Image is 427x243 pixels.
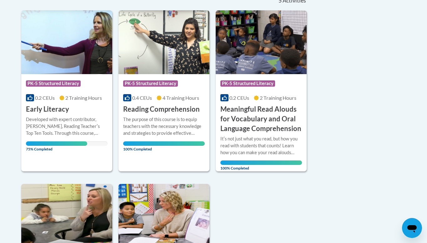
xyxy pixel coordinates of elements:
div: Your progress [123,141,205,146]
span: PK-5 Structured Literacy [123,80,178,87]
span: 100% Completed [123,141,205,151]
span: 0.2 CEUs [229,95,249,101]
div: The purpose of this course is to equip teachers with the necessary knowledge and strategies to pr... [123,116,205,137]
img: Course Logo [21,10,112,74]
img: Course Logo [216,10,307,74]
span: PK-5 Structured Literacy [220,80,275,87]
span: 0.2 CEUs [35,95,55,101]
h3: Meaningful Read Alouds for Vocabulary and Oral Language Comprehension [220,104,302,133]
a: Course LogoPK-5 Structured Literacy0.2 CEUs2 Training Hours Early LiteracyDeveloped with expert c... [21,10,112,171]
span: PK-5 Structured Literacy [26,80,81,87]
span: 75% Completed [26,141,87,151]
span: 2 Training Hours [260,95,296,101]
iframe: Button to launch messaging window [402,218,422,238]
a: Course LogoPK-5 Structured Literacy0.2 CEUs2 Training Hours Meaningful Read Alouds for Vocabulary... [216,10,307,171]
span: 0.4 CEUs [132,95,152,101]
span: 2 Training Hours [65,95,102,101]
div: Itʹs not just what you read, but how you read with students that counts! Learn how you can make y... [220,135,302,156]
span: 4 Training Hours [163,95,199,101]
div: Your progress [26,141,87,146]
h3: Reading Comprehension [123,104,200,114]
a: Course LogoPK-5 Structured Literacy0.4 CEUs4 Training Hours Reading ComprehensionThe purpose of t... [118,10,209,171]
span: 100% Completed [220,160,302,170]
h3: Early Literacy [26,104,69,114]
div: Your progress [220,160,302,165]
img: Course Logo [118,10,209,74]
div: Developed with expert contributor, [PERSON_NAME], Reading Teacherʹs Top Ten Tools. Through this c... [26,116,108,137]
